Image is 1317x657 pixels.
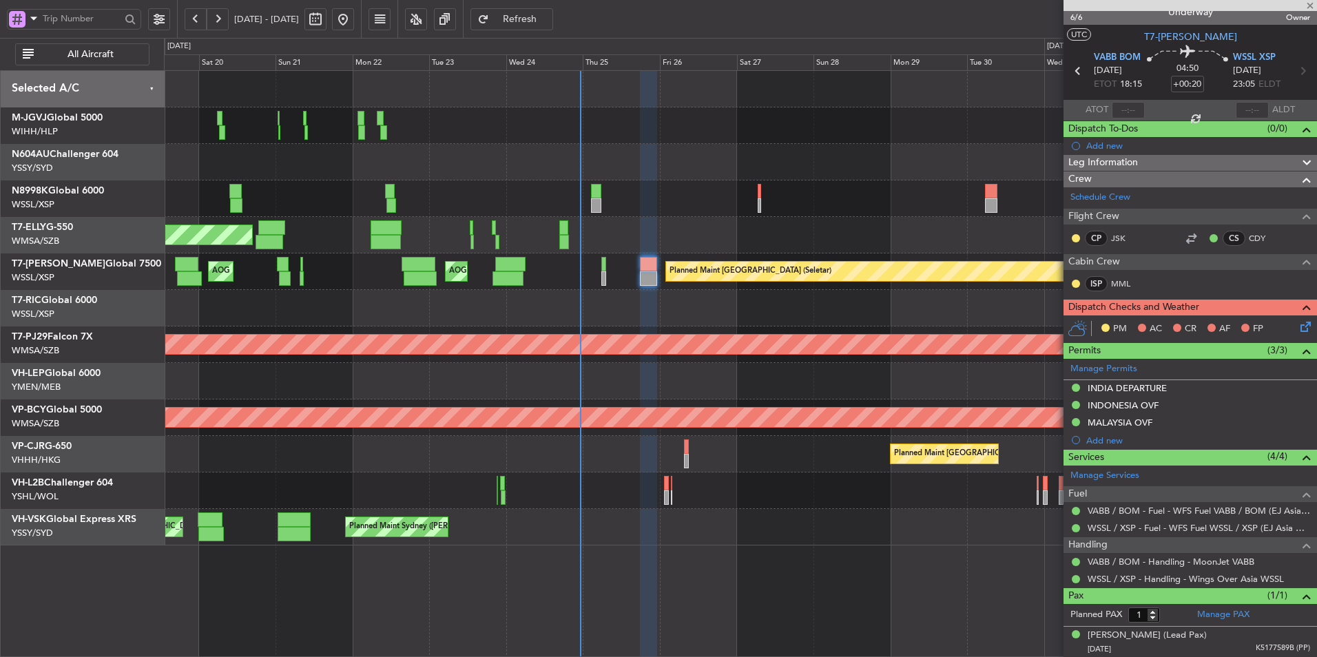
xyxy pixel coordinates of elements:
span: T7-RIC [12,295,41,305]
a: Manage Permits [1070,362,1137,376]
span: [DATE] [1094,64,1122,78]
span: (4/4) [1267,449,1287,463]
div: Add new [1086,435,1310,446]
div: Underway [1168,5,1213,19]
div: Sat 27 [737,54,814,71]
span: (0/0) [1267,121,1287,136]
a: T7-[PERSON_NAME]Global 7500 [12,259,161,269]
a: VHHH/HKG [12,454,61,466]
a: MML [1111,278,1142,290]
div: INDIA DEPARTURE [1088,382,1167,394]
button: All Aircraft [15,43,149,65]
a: WSSL/XSP [12,271,54,284]
a: Manage PAX [1197,608,1249,622]
a: WSSL/XSP [12,308,54,320]
div: Add new [1086,140,1310,152]
span: 23:05 [1233,78,1255,92]
button: Refresh [470,8,553,30]
a: N8998KGlobal 6000 [12,186,104,196]
span: Dispatch To-Dos [1068,121,1138,137]
div: Planned Maint Sydney ([PERSON_NAME] Intl) [349,517,509,537]
span: VP-BCY [12,405,46,415]
div: Sun 28 [813,54,891,71]
a: CDY [1249,232,1280,244]
div: Tue 23 [429,54,506,71]
input: Trip Number [43,8,121,29]
div: Mon 29 [891,54,968,71]
div: AOG Maint [GEOGRAPHIC_DATA] (Seletar) [212,261,364,282]
span: ALDT [1272,103,1295,117]
span: VH-LEP [12,368,45,378]
span: ATOT [1086,103,1108,117]
span: T7-ELLY [12,222,46,232]
div: INDONESIA OVF [1088,399,1159,411]
span: Pax [1068,588,1083,604]
span: [DATE] - [DATE] [234,13,299,25]
div: Planned Maint [GEOGRAPHIC_DATA] ([GEOGRAPHIC_DATA] Intl) [894,444,1124,464]
a: T7-PJ29Falcon 7X [12,332,93,342]
div: Tue 30 [967,54,1044,71]
span: Leg Information [1068,155,1138,171]
a: YSSY/SYD [12,527,53,539]
div: Wed 24 [506,54,583,71]
span: Handling [1068,537,1108,553]
a: VH-VSKGlobal Express XRS [12,514,136,524]
a: WSSL/XSP [12,198,54,211]
span: Owner [1283,12,1310,23]
span: VH-L2B [12,478,44,488]
span: ELDT [1258,78,1280,92]
a: WMSA/SZB [12,235,59,247]
span: AC [1150,322,1162,336]
div: Mon 22 [353,54,430,71]
a: N604AUChallenger 604 [12,149,118,159]
a: WSSL / XSP - Fuel - WFS Fuel WSSL / XSP (EJ Asia Only) [1088,522,1310,534]
span: (1/1) [1267,588,1287,603]
span: (3/3) [1267,343,1287,357]
span: N604AU [12,149,50,159]
span: FP [1253,322,1263,336]
span: Cabin Crew [1068,254,1120,270]
span: All Aircraft [37,50,145,59]
span: Fuel [1068,486,1087,502]
div: [DATE] [167,41,191,52]
div: Sat 20 [199,54,276,71]
span: 18:15 [1120,78,1142,92]
a: VP-BCYGlobal 5000 [12,405,102,415]
div: Planned Maint [GEOGRAPHIC_DATA] (Seletar) [670,261,831,282]
span: Refresh [492,14,548,24]
a: YSSY/SYD [12,162,53,174]
a: VH-L2BChallenger 604 [12,478,113,488]
label: Planned PAX [1070,608,1122,622]
a: YMEN/MEB [12,381,61,393]
span: VABB BOM [1094,51,1141,65]
a: T7-RICGlobal 6000 [12,295,97,305]
div: Thu 25 [583,54,660,71]
span: WSSL XSP [1233,51,1276,65]
span: T7-[PERSON_NAME] [1144,30,1237,44]
span: 04:50 [1176,62,1199,76]
a: VABB / BOM - Handling - MoonJet VABB [1088,556,1254,567]
span: K5177589B (PP) [1256,643,1310,654]
a: WMSA/SZB [12,344,59,357]
a: VP-CJRG-650 [12,441,72,451]
span: T7-PJ29 [12,332,48,342]
span: VH-VSK [12,514,46,524]
span: Permits [1068,343,1101,359]
div: Fri 26 [660,54,737,71]
a: VH-LEPGlobal 6000 [12,368,101,378]
a: T7-ELLYG-550 [12,222,73,232]
span: 6/6 [1070,12,1103,23]
a: WSSL / XSP - Handling - Wings Over Asia WSSL [1088,573,1284,585]
div: [PERSON_NAME] (Lead Pax) [1088,629,1207,643]
div: [DATE] [1047,41,1070,52]
span: Dispatch Checks and Weather [1068,300,1199,315]
a: WIHH/HLP [12,125,58,138]
div: Sun 21 [276,54,353,71]
span: [DATE] [1088,644,1111,654]
span: Flight Crew [1068,209,1119,225]
span: [DATE] [1233,64,1261,78]
span: Crew [1068,171,1092,187]
div: AOG Maint London ([GEOGRAPHIC_DATA]) [449,261,603,282]
a: YSHL/WOL [12,490,59,503]
span: T7-[PERSON_NAME] [12,259,105,269]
